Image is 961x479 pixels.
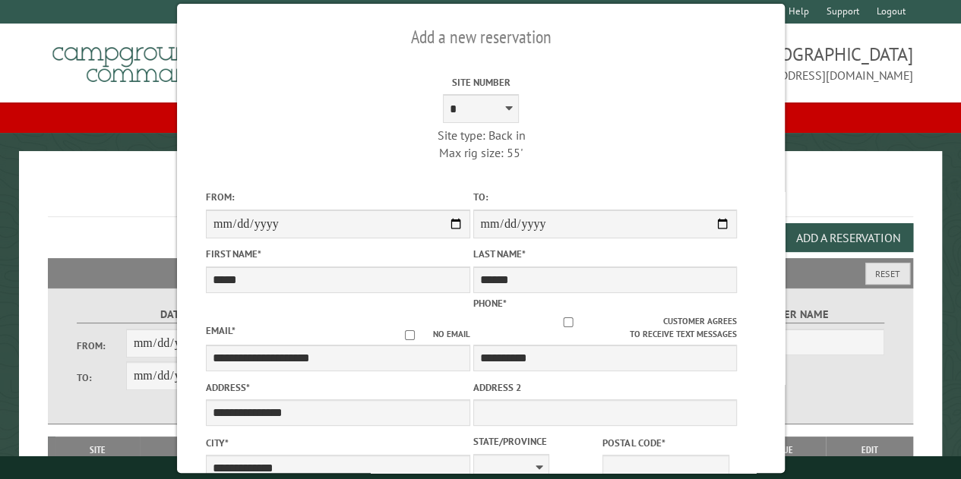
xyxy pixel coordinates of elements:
[55,436,139,464] th: Site
[602,436,729,450] label: Postal Code
[205,190,469,204] label: From:
[745,436,827,464] th: Due
[205,247,469,261] label: First Name
[48,258,913,287] h2: Filters
[77,370,126,385] label: To:
[349,144,613,161] div: Max rig size: 55'
[205,436,469,450] label: City
[48,175,913,217] h1: Reservations
[473,317,662,327] input: Customer agrees to receive text messages
[349,75,613,90] label: Site Number
[473,297,506,310] label: Phone
[205,23,755,52] h2: Add a new reservation
[473,247,737,261] label: Last Name
[77,306,275,323] label: Dates
[783,223,913,252] button: Add a Reservation
[205,380,469,395] label: Address
[386,328,469,341] label: No email
[473,190,737,204] label: To:
[473,380,737,395] label: Address 2
[205,324,235,337] label: Email
[473,434,599,449] label: State/Province
[826,436,912,464] th: Edit
[473,315,737,341] label: Customer agrees to receive text messages
[48,30,238,89] img: Campground Commander
[865,263,910,285] button: Reset
[77,339,126,353] label: From:
[140,436,250,464] th: Dates
[686,306,884,323] label: Customer Name
[349,127,613,143] div: Site type: Back in
[386,330,432,340] input: No email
